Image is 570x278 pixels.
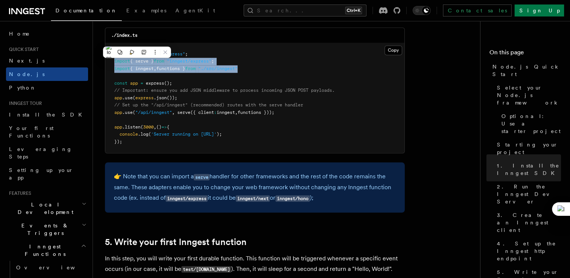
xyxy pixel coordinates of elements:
span: app [114,110,122,115]
span: , [235,110,238,115]
span: // Important: ensure you add JSON middleware to process incoming JSON POST payloads. [114,88,335,93]
span: Install the SDK [9,112,87,118]
button: Inngest Functions [6,240,88,261]
span: ; [211,58,214,64]
a: serve [194,173,209,180]
code: inngest/express [166,195,208,202]
span: functions })); [238,110,274,115]
a: 5. Write your first Inngest function [105,236,247,247]
span: { serve } [130,58,154,64]
span: from [185,66,196,71]
span: Setting up your app [9,167,73,181]
code: serve [194,174,209,180]
span: .listen [122,124,141,130]
span: Your first Functions [9,125,54,139]
a: Contact sales [443,4,512,16]
span: : [214,110,217,115]
span: app [114,95,122,100]
a: Starting your project [494,138,561,159]
a: Setting up your app [6,163,88,184]
h4: On this page [489,48,561,60]
a: 2. Run the Inngest Dev Server [494,180,561,208]
p: In this step, you will write your first durable function. This function will be triggered wheneve... [105,253,405,274]
span: , [172,110,175,115]
span: ({ client [190,110,214,115]
span: , [154,124,156,130]
a: 4. Set up the Inngest http endpoint [494,237,561,265]
span: Features [6,190,31,196]
span: Leveraging Steps [9,146,72,160]
span: app [130,81,138,86]
span: (); [164,81,172,86]
span: ( [148,132,151,137]
span: Inngest tour [6,100,42,106]
p: 👉 Note that you can import a handler for other frameworks and the rest of the code remains the sa... [114,171,396,203]
span: 4. Set up the Inngest http endpoint [497,240,561,262]
span: import [114,58,130,64]
span: express [146,81,164,86]
span: Node.js Quick Start [492,63,561,78]
span: .use [122,95,133,100]
code: inngest/hono [275,195,310,202]
a: Install the SDK [6,108,88,121]
a: 3. Create an Inngest client [494,208,561,237]
span: 2. Run the Inngest Dev Server [497,183,561,205]
span: 'Server running on [URL]' [151,132,217,137]
span: = [141,81,143,86]
span: ); [217,132,222,137]
span: "inngest/express" [167,58,211,64]
span: .use [122,110,133,115]
span: express [135,95,154,100]
span: serve [177,110,190,115]
span: { [167,124,169,130]
span: Local Development [6,201,82,216]
a: Node.js [6,67,88,81]
a: Next.js [6,54,88,67]
span: .log [138,132,148,137]
button: Local Development [6,198,88,219]
span: ( [133,110,135,115]
span: const [114,81,127,86]
code: inngest/next [236,195,270,202]
a: AgentKit [171,2,220,20]
span: Examples [126,7,166,13]
span: Starting your project [497,141,561,156]
a: 1. Install the Inngest SDK [494,159,561,180]
a: Select your Node.js framework [494,81,561,109]
span: ( [133,95,135,100]
span: Inngest Functions [6,243,81,258]
span: , [154,66,156,71]
a: Documentation [51,2,122,21]
span: "./src/inngest" [198,66,238,71]
span: Python [9,85,36,91]
a: Leveraging Steps [6,142,88,163]
kbd: Ctrl+K [345,7,362,14]
span: { inngest [130,66,154,71]
span: Quick start [6,46,39,52]
a: Examples [122,2,171,20]
span: ()); [167,95,177,100]
span: "express" [162,51,185,57]
span: Optional: Use a starter project [501,112,561,135]
a: Node.js Quick Start [489,60,561,81]
span: import [114,66,130,71]
span: Home [9,30,30,37]
span: // Set up the "/api/inngest" (recommended) routes with the serve handler [114,102,303,108]
button: Toggle dark mode [413,6,431,15]
a: Sign Up [515,4,564,16]
span: Events & Triggers [6,222,82,237]
span: Select your Node.js framework [497,84,561,106]
a: Optional: Use a starter project [498,109,561,138]
span: from [154,58,164,64]
a: Home [6,27,88,40]
span: Documentation [55,7,117,13]
span: 3. Create an Inngest client [497,211,561,234]
span: app [114,124,122,130]
button: Search...Ctrl+K [244,4,367,16]
span: ( [141,124,143,130]
a: Your first Functions [6,121,88,142]
button: Copy [384,45,402,55]
code: test/[DOMAIN_NAME] [181,266,231,272]
span: 1. Install the Inngest SDK [497,162,561,177]
span: inngest [217,110,235,115]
